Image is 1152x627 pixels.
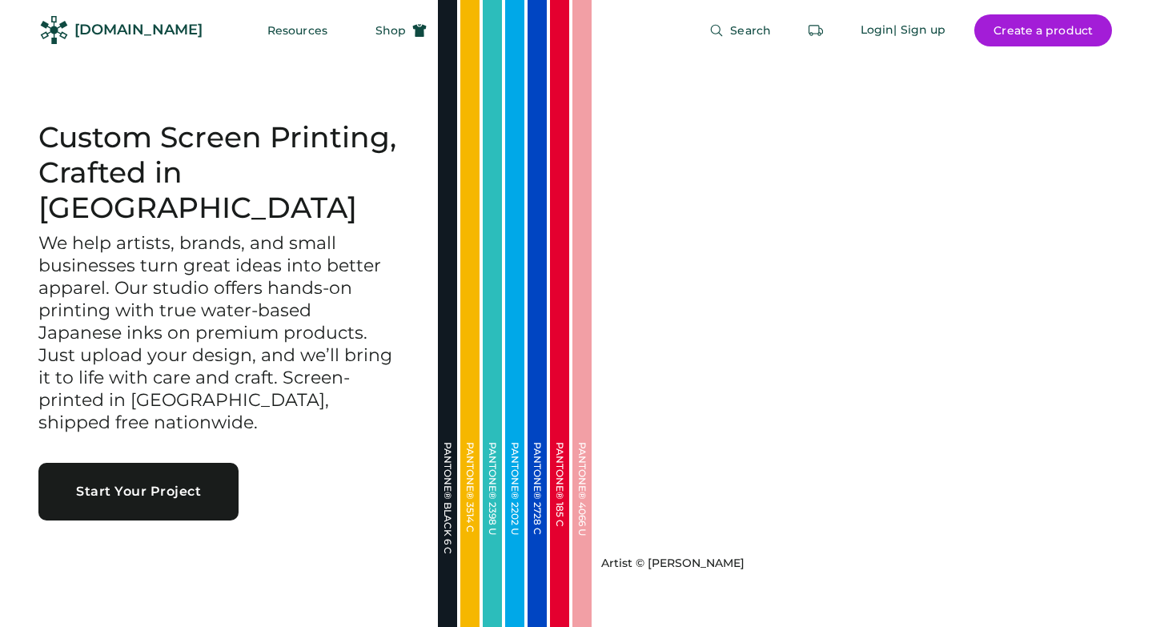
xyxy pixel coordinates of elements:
[555,442,564,602] div: PANTONE® 185 C
[38,463,239,520] button: Start Your Project
[595,549,745,572] a: Artist © [PERSON_NAME]
[248,14,347,46] button: Resources
[488,442,497,602] div: PANTONE® 2398 U
[375,25,406,36] span: Shop
[510,442,520,602] div: PANTONE® 2202 U
[690,14,790,46] button: Search
[443,442,452,602] div: PANTONE® BLACK 6 C
[800,14,832,46] button: Retrieve an order
[730,25,771,36] span: Search
[74,20,203,40] div: [DOMAIN_NAME]
[577,442,587,602] div: PANTONE® 4066 U
[893,22,945,38] div: | Sign up
[40,16,68,44] img: Rendered Logo - Screens
[356,14,446,46] button: Shop
[861,22,894,38] div: Login
[38,232,399,433] h3: We help artists, brands, and small businesses turn great ideas into better apparel. Our studio of...
[532,442,542,602] div: PANTONE® 2728 C
[601,556,745,572] div: Artist © [PERSON_NAME]
[974,14,1112,46] button: Create a product
[465,442,475,602] div: PANTONE® 3514 C
[38,120,399,226] h1: Custom Screen Printing, Crafted in [GEOGRAPHIC_DATA]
